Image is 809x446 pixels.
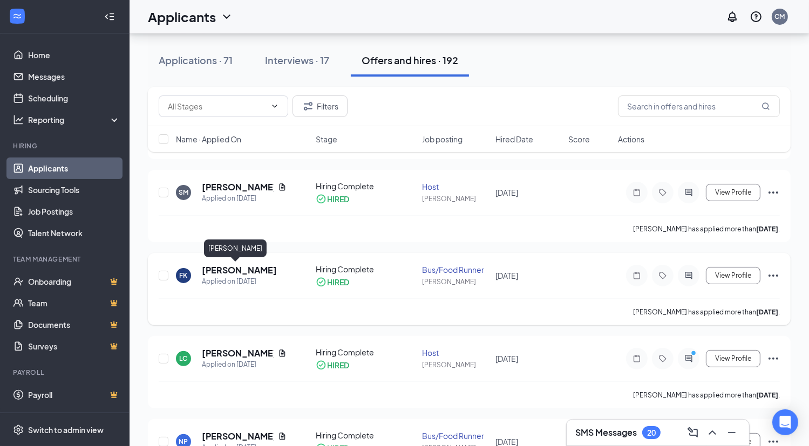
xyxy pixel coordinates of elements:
[278,183,287,191] svg: Document
[316,264,416,275] div: Hiring Complete
[316,181,416,191] div: Hiring Complete
[682,188,695,197] svg: ActiveChat
[202,359,287,370] div: Applied on [DATE]
[28,201,120,222] a: Job Postings
[28,222,120,244] a: Talent Network
[630,354,643,363] svg: Note
[575,427,637,438] h3: SMS Messages
[686,426,699,439] svg: ComposeMessage
[756,308,778,316] b: [DATE]
[726,10,739,23] svg: Notifications
[28,66,120,87] a: Messages
[316,430,416,441] div: Hiring Complete
[13,368,118,377] div: Payroll
[148,8,216,26] h1: Applicants
[202,276,277,287] div: Applied on [DATE]
[495,271,518,280] span: [DATE]
[28,157,120,179] a: Applicants
[316,277,327,287] svg: CheckmarkCircle
[422,194,488,203] div: [PERSON_NAME]
[176,134,241,145] span: Name · Applied On
[316,347,416,358] div: Hiring Complete
[723,424,740,441] button: Minimize
[633,307,780,317] p: [PERSON_NAME] has applied more than .
[775,12,785,21] div: CM
[633,390,780,400] p: [PERSON_NAME] has applied more than .
[767,269,780,282] svg: Ellipses
[278,349,287,358] svg: Document
[28,424,104,435] div: Switch to admin view
[725,426,738,439] svg: Minimize
[13,114,24,125] svg: Analysis
[13,141,118,150] div: Hiring
[28,335,120,357] a: SurveysCrown
[180,354,188,363] div: LC
[265,53,329,67] div: Interviews · 17
[104,11,115,22] svg: Collapse
[495,134,533,145] span: Hired Date
[633,224,780,234] p: [PERSON_NAME] has applied more than .
[327,360,349,370] div: HIRED
[618,134,644,145] span: Actions
[28,314,120,335] a: DocumentsCrown
[756,225,778,233] b: [DATE]
[422,347,488,358] div: Host
[13,424,24,435] svg: Settings
[682,271,695,280] svg: ActiveChat
[422,181,488,192] div: Host
[495,188,518,197] span: [DATE]
[689,350,702,359] svg: PrimaryDot
[682,354,695,363] svg: ActiveChat
[270,102,279,111] svg: ChevronDown
[202,181,274,193] h5: [PERSON_NAME]
[168,100,266,112] input: All Stages
[630,271,643,280] svg: Note
[316,360,327,370] svg: CheckmarkCircle
[772,409,798,435] div: Open Intercom Messenger
[656,271,669,280] svg: Tag
[13,255,118,264] div: Team Management
[715,355,751,362] span: View Profile
[327,277,349,287] div: HIRED
[647,428,656,437] div: 20
[327,194,349,204] div: HIRED
[656,354,669,363] svg: Tag
[706,426,719,439] svg: ChevronUp
[422,134,463,145] span: Job posting
[422,430,488,441] div: Bus/Food Runner
[618,95,780,117] input: Search in offers and hires
[28,114,121,125] div: Reporting
[630,188,643,197] svg: Note
[756,391,778,399] b: [DATE]
[278,432,287,441] svg: Document
[495,354,518,363] span: [DATE]
[204,239,267,257] div: [PERSON_NAME]
[12,11,23,22] svg: WorkstreamLogo
[202,264,277,276] h5: [PERSON_NAME]
[180,271,188,280] div: FK
[179,437,188,446] div: NP
[202,193,287,204] div: Applied on [DATE]
[316,134,337,145] span: Stage
[28,87,120,109] a: Scheduling
[762,102,770,111] svg: MagnifyingGlass
[28,384,120,406] a: PayrollCrown
[316,194,327,204] svg: CheckmarkCircle
[422,264,488,275] div: Bus/Food Runner
[767,186,780,199] svg: Ellipses
[179,188,188,197] div: SM
[202,430,274,442] h5: [PERSON_NAME]
[715,189,751,196] span: View Profile
[28,292,120,314] a: TeamCrown
[362,53,458,67] div: Offers and hires · 192
[422,360,488,369] div: [PERSON_NAME]
[159,53,233,67] div: Applications · 71
[568,134,590,145] span: Score
[302,100,315,113] svg: Filter
[706,350,760,367] button: View Profile
[767,352,780,365] svg: Ellipses
[684,424,702,441] button: ComposeMessage
[293,95,348,117] button: Filter Filters
[202,347,274,359] h5: [PERSON_NAME]
[422,277,488,286] div: [PERSON_NAME]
